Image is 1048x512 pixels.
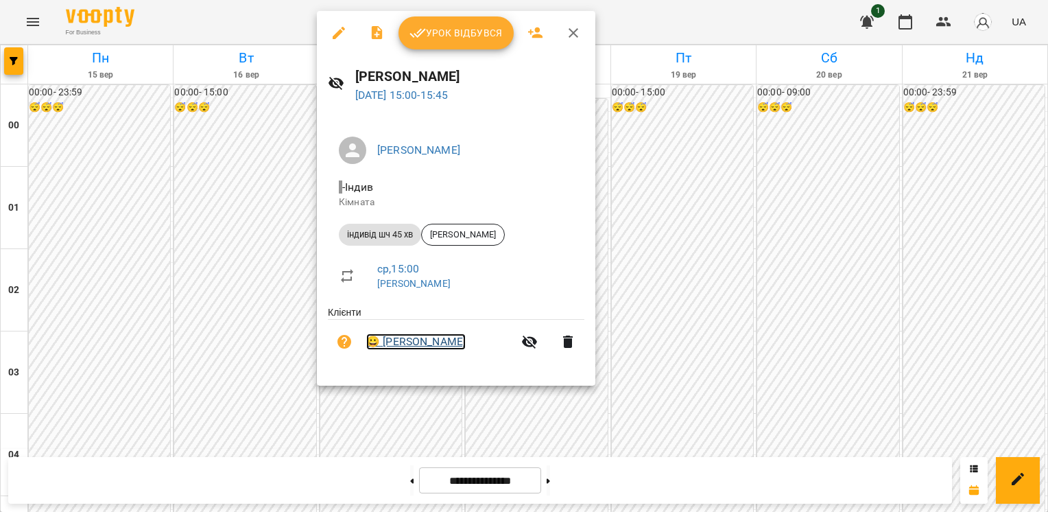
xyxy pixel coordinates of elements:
a: [PERSON_NAME] [377,143,460,156]
a: [PERSON_NAME] [377,278,451,289]
h6: [PERSON_NAME] [355,66,584,87]
span: індивід шч 45 хв [339,229,421,241]
div: [PERSON_NAME] [421,224,505,246]
ul: Клієнти [328,305,584,369]
span: - Індив [339,181,376,194]
a: [DATE] 15:00-15:45 [355,89,449,102]
button: Візит ще не сплачено. Додати оплату? [328,325,361,358]
span: [PERSON_NAME] [422,229,504,241]
span: Урок відбувся [409,25,503,41]
a: ср , 15:00 [377,262,419,275]
a: 😀 [PERSON_NAME] [366,334,466,350]
button: Урок відбувся [398,16,514,49]
p: Кімната [339,196,573,209]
